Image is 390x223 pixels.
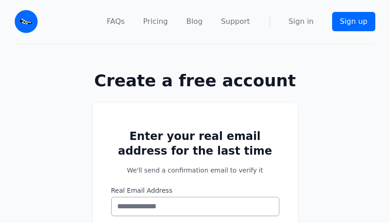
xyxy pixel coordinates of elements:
[63,73,328,88] h1: Create a free account
[143,16,168,27] a: Pricing
[111,186,279,195] label: Real Email Address
[111,129,279,158] h2: Enter your real email address for the last time
[221,16,250,27] a: Support
[15,10,38,33] img: Email Monster
[187,16,203,27] a: Blog
[107,16,124,27] a: FAQs
[332,12,375,31] a: Sign up
[111,166,279,175] p: We'll send a confirmation email to verify it
[288,16,314,27] a: Sign in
